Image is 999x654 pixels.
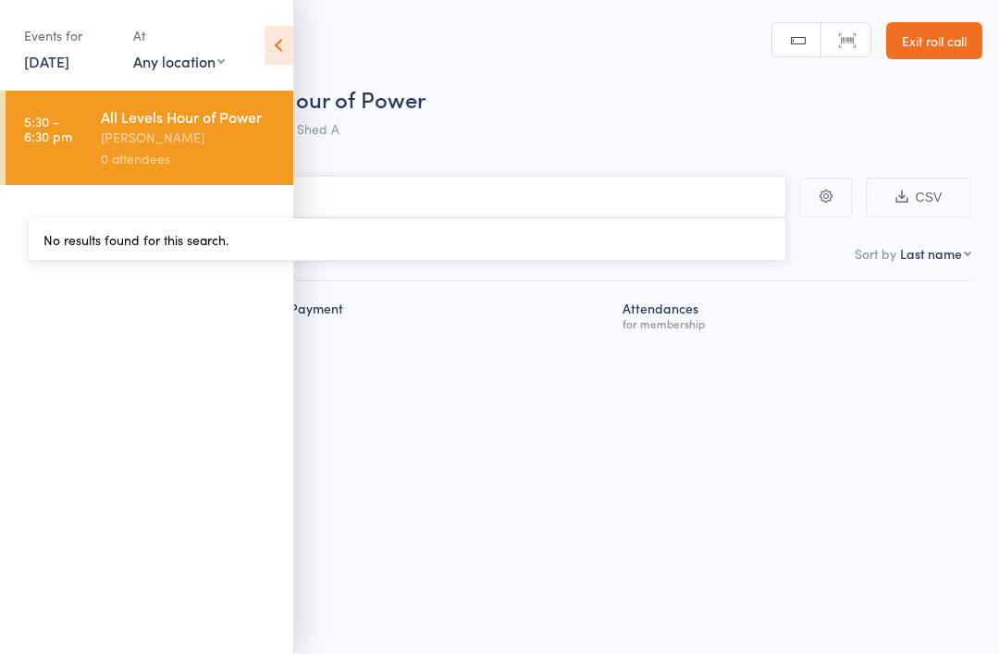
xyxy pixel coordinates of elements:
[297,119,339,138] span: Shed A
[24,51,69,71] a: [DATE]
[615,290,971,339] div: Atten­dances
[133,20,225,51] div: At
[866,178,971,217] button: CSV
[101,106,277,127] div: All Levels Hour of Power
[182,83,425,114] span: All Levels Hour of Power
[28,218,786,261] div: No results found for this search.
[900,244,962,263] div: Last name
[101,148,277,169] div: 0 attendees
[133,51,225,71] div: Any location
[28,176,786,218] input: Search by name
[101,127,277,148] div: [PERSON_NAME]
[855,244,896,263] label: Sort by
[24,20,115,51] div: Events for
[24,114,72,143] time: 5:30 - 6:30 pm
[252,290,615,339] div: Next Payment
[6,91,293,185] a: 5:30 -6:30 pmAll Levels Hour of Power[PERSON_NAME]0 attendees
[623,317,964,329] div: for membership
[886,22,982,59] a: Exit roll call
